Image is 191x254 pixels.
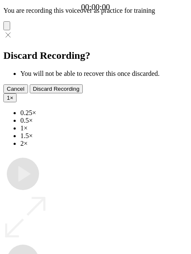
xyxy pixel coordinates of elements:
p: You are recording this voiceover as practice for training [3,7,188,14]
a: 00:00:00 [81,3,110,12]
li: 0.25× [20,109,188,117]
li: 1.5× [20,132,188,140]
li: 1× [20,124,188,132]
li: You will not be able to recover this once discarded. [20,70,188,78]
button: 1× [3,93,17,102]
li: 2× [20,140,188,147]
span: 1 [7,95,10,101]
li: 0.5× [20,117,188,124]
h2: Discard Recording? [3,50,188,61]
button: Discard Recording [30,84,83,93]
button: Cancel [3,84,28,93]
